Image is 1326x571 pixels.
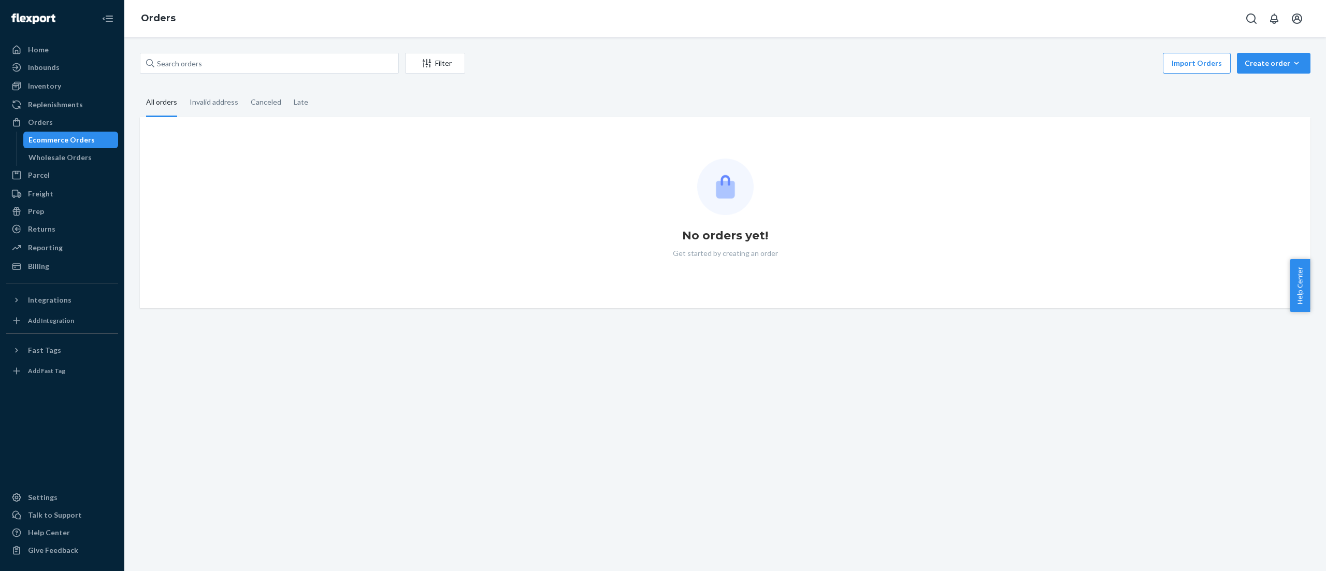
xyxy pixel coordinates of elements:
a: Reporting [6,239,118,256]
div: Give Feedback [28,545,78,555]
input: Search orders [140,53,399,74]
a: Replenishments [6,96,118,113]
a: Home [6,41,118,58]
button: Give Feedback [6,542,118,559]
div: Talk to Support [28,510,82,520]
a: Wholesale Orders [23,149,119,166]
div: Add Integration [28,316,74,325]
img: Flexport logo [11,13,55,24]
div: Ecommerce Orders [28,135,95,145]
button: Fast Tags [6,342,118,359]
button: Open Search Box [1241,8,1262,29]
div: Help Center [28,527,70,538]
a: Add Integration [6,312,118,329]
div: Inventory [28,81,61,91]
button: Filter [405,53,465,74]
button: Open account menu [1287,8,1307,29]
a: Orders [6,114,118,131]
div: Settings [28,492,57,503]
a: Prep [6,203,118,220]
button: Integrations [6,292,118,308]
div: Late [294,89,308,116]
a: Orders [141,12,176,24]
img: Empty list [697,159,754,215]
div: Canceled [251,89,281,116]
p: Get started by creating an order [673,248,778,259]
div: Freight [28,189,53,199]
div: Reporting [28,242,63,253]
h1: No orders yet! [682,227,768,244]
button: Close Navigation [97,8,118,29]
div: Add Fast Tag [28,366,65,375]
a: Talk to Support [6,507,118,523]
button: Open notifications [1264,8,1285,29]
div: Invalid address [190,89,238,116]
button: Import Orders [1163,53,1231,74]
div: Replenishments [28,99,83,110]
a: Billing [6,258,118,275]
a: Inventory [6,78,118,94]
div: Home [28,45,49,55]
div: Orders [28,117,53,127]
div: Wholesale Orders [28,152,92,163]
ol: breadcrumbs [133,4,184,34]
a: Returns [6,221,118,237]
div: Integrations [28,295,71,305]
a: Ecommerce Orders [23,132,119,148]
button: Help Center [1290,259,1310,312]
div: Returns [28,224,55,234]
div: Prep [28,206,44,217]
div: All orders [146,89,177,117]
div: Parcel [28,170,50,180]
a: Parcel [6,167,118,183]
a: Inbounds [6,59,118,76]
button: Create order [1237,53,1310,74]
a: Freight [6,185,118,202]
a: Add Fast Tag [6,363,118,379]
div: Fast Tags [28,345,61,355]
a: Help Center [6,524,118,541]
a: Settings [6,489,118,506]
div: Create order [1245,58,1303,68]
div: Inbounds [28,62,60,73]
div: Filter [406,58,465,68]
div: Billing [28,261,49,272]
